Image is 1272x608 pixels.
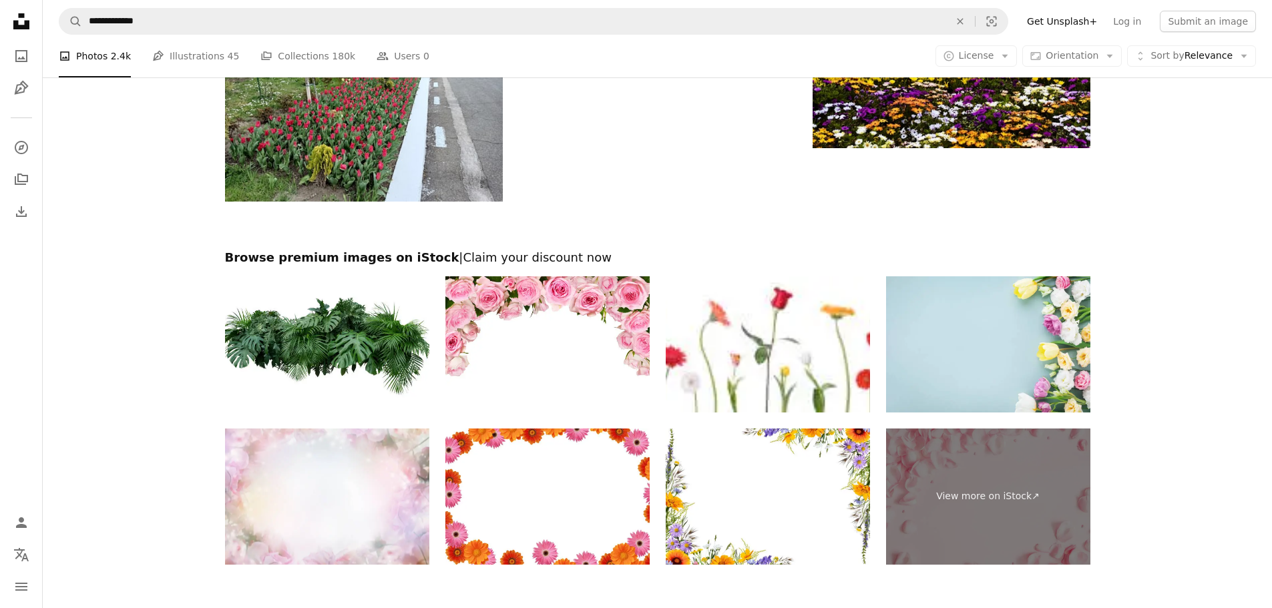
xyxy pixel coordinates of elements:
[1150,49,1233,63] span: Relevance
[8,541,35,568] button: Language
[8,43,35,69] a: Photos
[1022,45,1122,67] button: Orientation
[8,509,35,536] a: Log in / Sign up
[886,276,1090,412] img: Festive composition for Happy mothers day. Spring colorful flowers on pastel blue background.
[8,573,35,600] button: Menu
[959,50,994,61] span: License
[1160,11,1256,32] button: Submit an image
[1150,50,1184,61] span: Sort by
[225,276,429,412] img: Tropical leaves foliage plant bush floral arrangement nature backdrop isolated on white backgroun...
[666,428,870,565] img: Bright frame of wildflowers isolated on white background.
[8,8,35,37] a: Home — Unsplash
[152,35,239,77] a: Illustrations 45
[332,49,355,63] span: 180k
[666,276,870,412] img: Dancing Flower Border
[377,35,429,77] a: Users 0
[976,9,1008,34] button: Visual search
[8,166,35,193] a: Collections
[445,428,650,565] img: Daisy spring frame XXXL
[945,9,975,34] button: Clear
[225,250,1090,266] h2: Browse premium images on iStock
[8,134,35,161] a: Explore
[459,250,612,264] span: | Claim your discount now
[1019,11,1105,32] a: Get Unsplash+
[225,91,503,103] a: a bunch of flowers that are by the side of the road
[59,9,82,34] button: Search Unsplash
[445,276,650,412] img: Pink rose flowers in a top border arrangement isolated on white
[1046,50,1098,61] span: Orientation
[1127,45,1256,67] button: Sort byRelevance
[59,8,1008,35] form: Find visuals sitewide
[260,35,355,77] a: Collections 180k
[1105,11,1149,32] a: Log in
[8,198,35,225] a: Download History
[423,49,429,63] span: 0
[886,428,1090,565] a: View more on iStock↗
[228,49,240,63] span: 45
[935,45,1018,67] button: License
[225,428,429,565] img: Floral abstract pastel background with copy space.
[8,75,35,101] a: Illustrations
